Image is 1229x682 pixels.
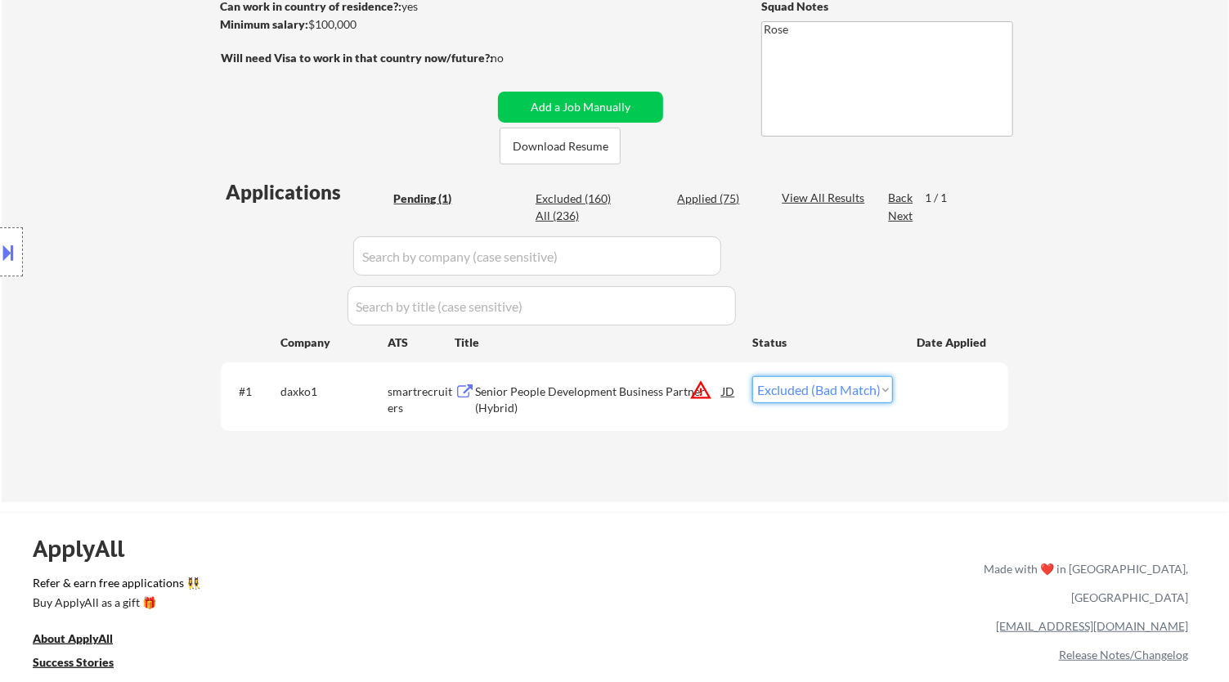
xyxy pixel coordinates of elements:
[720,376,737,406] div: JD
[348,286,736,325] input: Search by title (case sensitive)
[393,191,475,207] div: Pending (1)
[977,554,1188,612] div: Made with ❤️ in [GEOGRAPHIC_DATA], [GEOGRAPHIC_DATA]
[475,384,722,415] div: Senior People Development Business Partner (Hybrid)
[917,334,989,351] div: Date Applied
[888,190,914,206] div: Back
[33,597,196,608] div: Buy ApplyAll as a gift 🎁
[33,595,196,615] a: Buy ApplyAll as a gift 🎁
[536,208,617,224] div: All (236)
[33,631,113,645] u: About ApplyAll
[388,384,455,415] div: smartrecruiters
[1059,648,1188,662] a: Release Notes/Changelog
[491,50,537,66] div: no
[220,16,492,33] div: $100,000
[33,535,143,563] div: ApplyAll
[498,92,663,123] button: Add a Job Manually
[996,619,1188,633] a: [EMAIL_ADDRESS][DOMAIN_NAME]
[221,51,493,65] strong: Will need Visa to work in that country now/future?:
[752,327,893,357] div: Status
[536,191,617,207] div: Excluded (160)
[500,128,621,164] button: Download Resume
[677,191,759,207] div: Applied (75)
[888,208,914,224] div: Next
[226,182,388,202] div: Applications
[280,334,388,351] div: Company
[689,379,712,402] button: warning_amber
[220,17,308,31] strong: Minimum salary:
[33,655,114,669] u: Success Stories
[388,334,455,351] div: ATS
[455,334,737,351] div: Title
[280,384,388,400] div: daxko1
[782,190,869,206] div: View All Results
[33,630,136,651] a: About ApplyAll
[33,577,642,595] a: Refer & earn free applications 👯‍♀️
[33,654,136,675] a: Success Stories
[353,236,721,276] input: Search by company (case sensitive)
[925,190,962,206] div: 1 / 1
